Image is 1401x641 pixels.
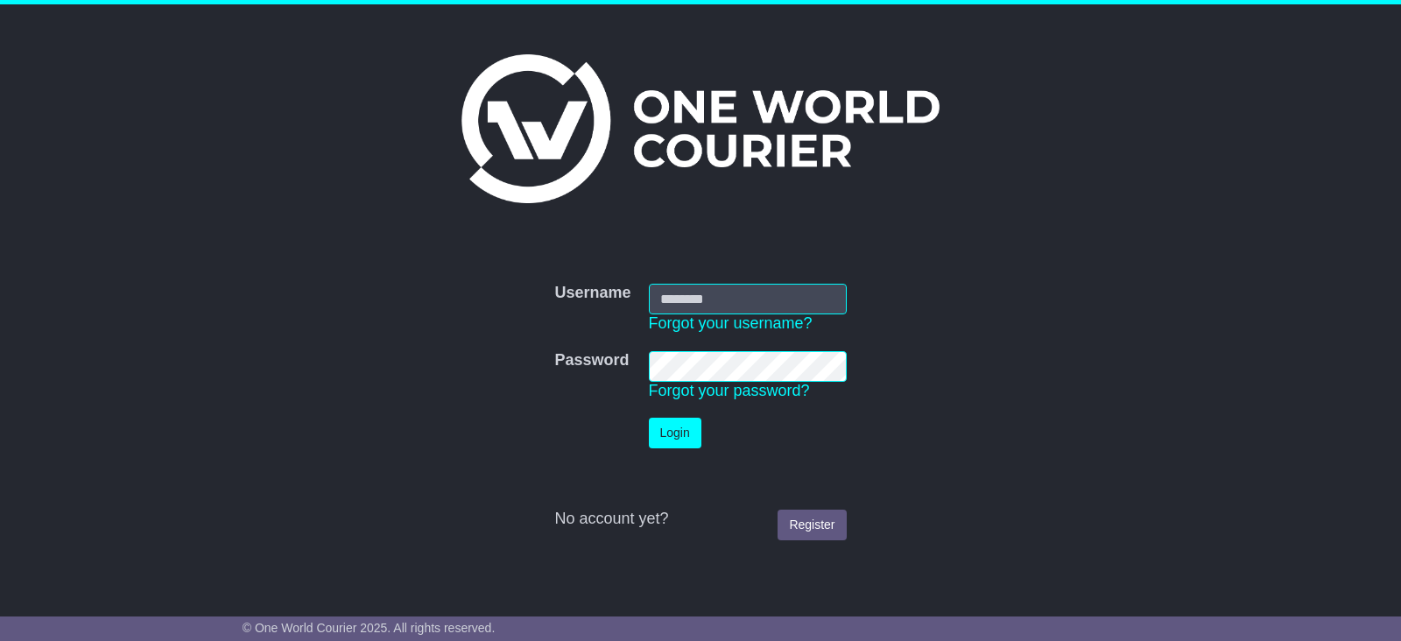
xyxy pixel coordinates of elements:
[649,382,810,399] a: Forgot your password?
[243,621,496,635] span: © One World Courier 2025. All rights reserved.
[649,314,813,332] a: Forgot your username?
[461,54,940,203] img: One World
[554,510,846,529] div: No account yet?
[649,418,701,448] button: Login
[778,510,846,540] a: Register
[554,284,630,303] label: Username
[554,351,629,370] label: Password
